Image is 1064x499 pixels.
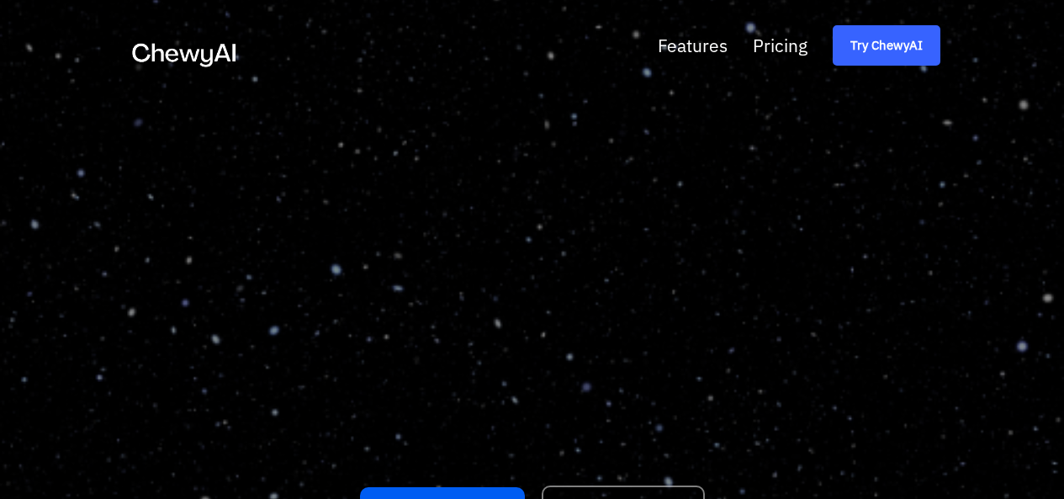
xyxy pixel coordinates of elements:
a: Features [658,35,728,56]
a: Try ChewyAI [833,25,940,66]
span: Try ChewyAI [850,35,923,56]
img: ChewyAI [124,31,244,72]
a: Pricing [753,35,807,56]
